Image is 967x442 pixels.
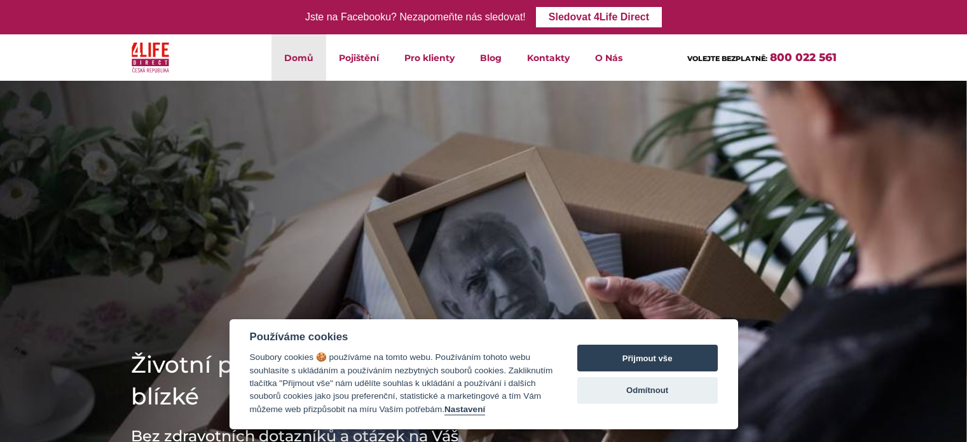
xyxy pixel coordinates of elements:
div: Používáme cookies [250,331,553,343]
button: Přijmout vše [577,345,718,371]
a: Kontakty [514,34,582,81]
div: Soubory cookies 🍪 používáme na tomto webu. Používáním tohoto webu souhlasíte s ukládáním a použív... [250,351,553,416]
span: VOLEJTE BEZPLATNĚ: [687,54,767,63]
button: Odmítnout [577,377,718,404]
a: Blog [467,34,514,81]
h1: Životní pojištění Jistota pro mé blízké [131,349,512,412]
button: Nastavení [444,404,485,415]
img: 4Life Direct Česká republika logo [132,39,170,76]
a: 800 022 561 [770,51,837,64]
div: Jste na Facebooku? Nezapomeňte nás sledovat! [305,8,526,27]
a: Domů [271,34,326,81]
a: Sledovat 4Life Direct [536,7,662,27]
